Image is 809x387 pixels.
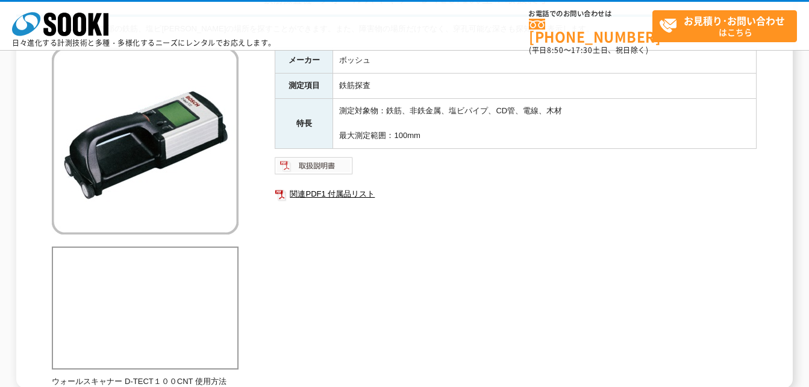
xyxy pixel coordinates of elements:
span: はこちら [659,11,796,41]
a: 関連PDF1 付属品リスト [275,186,757,202]
th: 測定項目 [275,73,333,98]
a: お見積り･お問い合わせはこちら [652,10,797,42]
td: 鉄筋探査 [333,73,757,98]
p: 日々進化する計測技術と多種・多様化するニーズにレンタルでお応えします。 [12,39,276,46]
th: メーカー [275,48,333,74]
th: 特長 [275,98,333,148]
span: 17:30 [571,45,593,55]
a: [PHONE_NUMBER] [529,19,652,43]
span: お電話でのお問い合わせは [529,10,652,17]
img: 取扱説明書 [275,156,354,175]
a: 取扱説明書 [275,164,354,173]
td: 測定対象物：鉄筋、非鉄金属、塩ビパイプ、CD管、電線、木材 最大測定範囲：100mm [333,98,757,148]
td: ボッシュ [333,48,757,74]
strong: お見積り･お問い合わせ [684,13,785,28]
img: ウォールスキャナー D-TECT100型※取扱終了 [52,48,239,234]
span: 8:50 [547,45,564,55]
span: (平日 ～ 土日、祝日除く) [529,45,648,55]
